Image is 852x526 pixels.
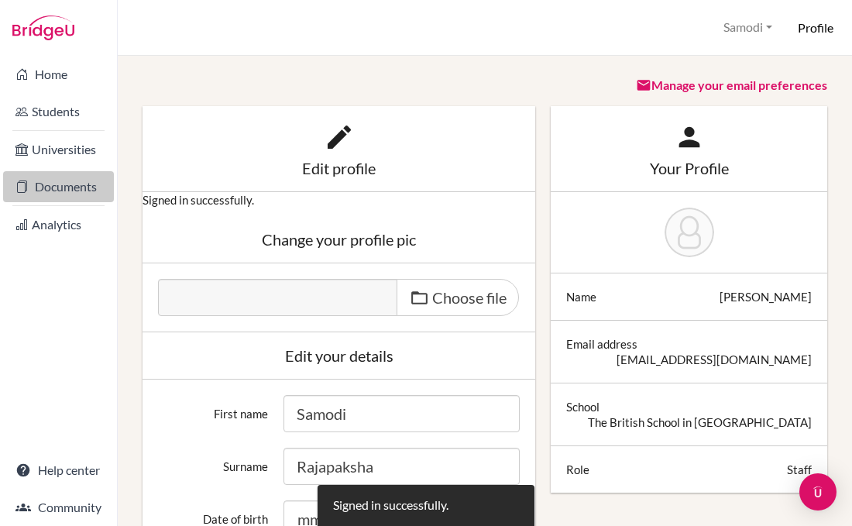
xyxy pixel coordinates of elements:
[566,399,599,414] div: School
[617,352,812,367] div: [EMAIL_ADDRESS][DOMAIN_NAME]
[3,59,114,90] a: Home
[3,209,114,240] a: Analytics
[665,208,714,257] img: Samodi Rajapaksha
[143,192,535,208] p: Signed in successfully.
[150,395,276,421] label: First name
[566,289,596,304] div: Name
[12,15,74,40] img: Bridge-U
[150,448,276,474] label: Surname
[333,497,448,514] div: Signed in successfully.
[432,288,507,307] span: Choose file
[716,13,779,42] button: Samodi
[566,336,637,352] div: Email address
[588,414,812,430] div: The British School in [GEOGRAPHIC_DATA]
[798,19,833,36] h6: Profile
[566,160,812,176] div: Your Profile
[636,77,827,92] a: Manage your email preferences
[787,462,812,477] div: Staff
[566,462,589,477] div: Role
[3,134,114,165] a: Universities
[158,348,520,363] div: Edit your details
[158,232,520,247] div: Change your profile pic
[3,171,114,202] a: Documents
[3,455,114,486] a: Help center
[158,160,520,176] div: Edit profile
[720,289,812,304] div: [PERSON_NAME]
[799,473,837,511] div: Open Intercom Messenger
[3,96,114,127] a: Students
